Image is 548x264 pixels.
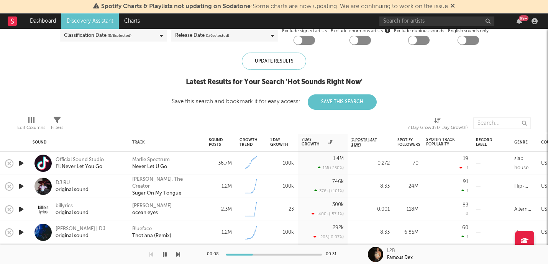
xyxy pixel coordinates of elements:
span: ( 0 / 8 selected) [108,31,131,40]
div: 100k [270,159,294,168]
div: 6.85M [397,228,418,237]
div: ocean eyes [132,210,158,216]
a: [PERSON_NAME] [132,203,172,210]
a: [PERSON_NAME] | DJoriginal sound [56,226,105,239]
div: 1M ( +250 % ) [318,165,344,170]
div: Hip-Hop/Rap [514,182,533,191]
div: 292k [333,225,344,230]
div: 300k [332,202,344,207]
div: 0 [466,212,468,216]
a: Marlie Spectrum [132,157,170,163]
div: 83 [463,203,468,208]
div: 8.33 [351,228,390,237]
div: 0.272 [351,159,390,168]
div: original sound [56,186,89,193]
div: 118M [397,205,418,214]
div: [PERSON_NAME] | DJ [56,226,105,233]
div: 70 [397,159,418,168]
span: Exclude enormous artists [331,26,390,36]
a: [PERSON_NAME], The Creator [132,176,201,190]
div: Record Label [476,138,495,147]
div: 1 [461,188,468,193]
button: 99+ [517,18,522,24]
a: Charts [119,13,145,29]
div: 1.2M [209,228,232,237]
div: 7 Day Growth (7 Day Growth) [407,114,468,136]
div: US [541,182,547,191]
div: original sound [56,210,89,216]
div: Hip-Hop/Rap [514,228,533,237]
div: 1 [461,234,468,239]
div: I'll Never Let You Go [56,163,104,170]
div: 36.7M [209,159,232,168]
a: Never Let U Go [132,163,167,170]
a: Official Sound StudioI'll Never Let You Go [56,157,104,170]
div: Sound [33,140,121,145]
div: 376k ( +101 % ) [314,188,344,193]
div: 00:08 [207,250,222,259]
span: : Some charts are now updating. We are continuing to work on the issue [101,3,448,10]
div: 8.33 [351,182,390,191]
div: 7 Day Growth (7 Day Growth) [407,123,468,132]
div: 19 [463,156,468,161]
div: Spotify Followers [397,138,420,147]
div: original sound [56,233,105,239]
div: Release Date [175,31,229,40]
a: Blueface [132,226,152,233]
div: Genre [514,140,528,145]
span: Spotify Charts & Playlists not updating on Sodatone [101,3,251,10]
div: Alternative [514,205,533,214]
div: 1.2M [209,182,232,191]
div: -1 [459,165,468,170]
div: 24M [397,182,418,191]
div: 100k [270,182,294,191]
div: slap house [514,154,533,173]
div: Official Sound Studio [56,157,104,163]
div: 7 Day Growth [302,137,332,147]
button: Exclude enormous artists [385,26,390,34]
span: ( 1 / 6 selected) [206,31,229,40]
div: 00:31 [326,250,341,259]
a: billyricsoriginal sound [56,203,89,216]
div: -205 ( -0.07 % ) [313,234,344,239]
div: Famous Dex [387,254,413,261]
div: Classification Date [64,31,131,40]
div: Filters [51,114,63,136]
div: US [541,205,547,214]
input: Search for artists [379,16,494,26]
input: Search... [473,117,531,129]
a: DJ RUoriginal sound [56,180,89,193]
div: Update Results [242,53,306,70]
a: Dashboard [25,13,61,29]
div: Latest Results for Your Search ' Hot Sounds Right Now ' [172,78,377,87]
div: -400k ( -57.1 % ) [312,211,344,216]
div: Track [132,140,197,145]
div: Edit Columns [17,114,45,136]
div: 746k [332,179,344,184]
button: Save This Search [308,94,377,110]
div: 60 [462,225,468,230]
div: US [541,159,547,168]
div: 91 [463,179,468,184]
a: Discovery Assistant [61,13,119,29]
div: L2B [387,247,395,254]
label: English sounds only [448,26,489,36]
div: 100k [270,228,294,237]
a: Thotiana (Remix) [132,233,171,239]
label: Exclude signed artists [282,26,327,36]
div: Save this search and bookmark it for easy access: [172,99,377,104]
div: 23 [270,205,294,214]
div: US [541,228,547,237]
div: Edit Columns [17,123,45,132]
div: Sound Posts [209,138,223,147]
label: Exclude dubious sounds [394,26,444,36]
div: 0.001 [351,205,390,214]
div: Sugar On My Tongue [132,190,181,197]
div: Growth Trend [240,138,259,147]
div: Filters [51,123,63,132]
